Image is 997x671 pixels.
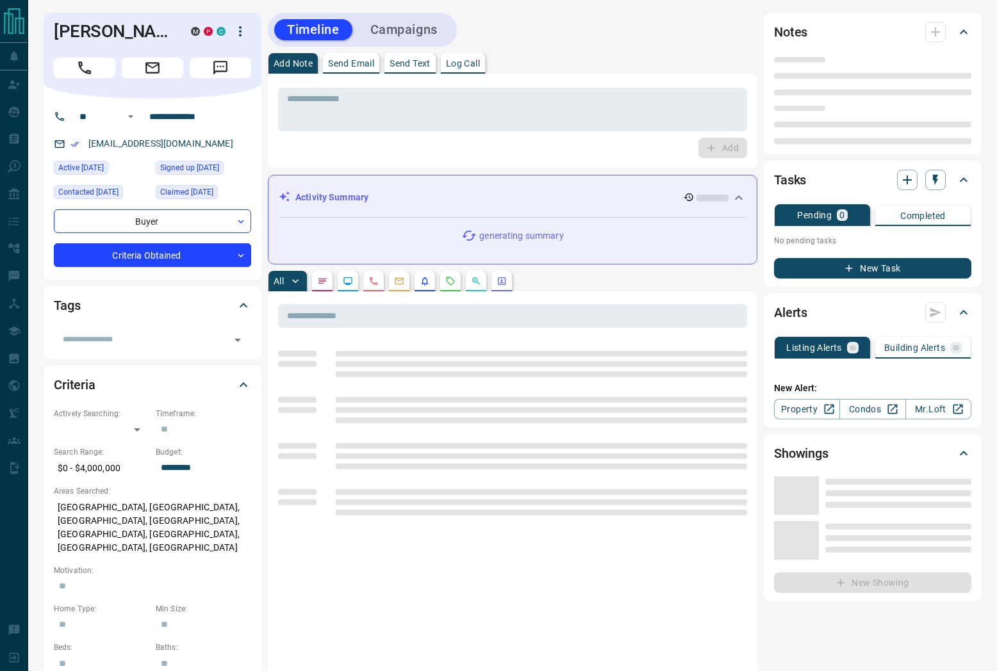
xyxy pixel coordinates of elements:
p: Home Type: [54,603,149,615]
div: Buyer [54,209,251,233]
span: Signed up [DATE] [160,161,219,174]
p: 0 [839,211,845,220]
svg: Notes [317,276,327,286]
p: Listing Alerts [786,343,842,352]
p: Pending [797,211,832,220]
div: Mon Oct 22 2018 [156,161,251,179]
p: No pending tasks [774,231,971,250]
div: Alerts [774,297,971,328]
h2: Tags [54,295,80,316]
p: Activity Summary [295,191,368,204]
p: Add Note [274,59,313,68]
button: Open [123,109,138,124]
button: New Task [774,258,971,279]
p: Completed [900,211,946,220]
svg: Requests [445,276,456,286]
div: Sun Apr 20 2025 [54,185,149,203]
h2: Criteria [54,375,95,395]
p: Baths: [156,642,251,653]
div: Notes [774,17,971,47]
p: Actively Searching: [54,408,149,419]
div: Tasks [774,165,971,195]
div: Criteria [54,369,251,400]
span: Claimed [DATE] [160,186,213,198]
a: Condos [839,399,905,419]
p: Min Size: [156,603,251,615]
p: All [274,277,284,286]
span: Contacted [DATE] [58,186,119,198]
p: Motivation: [54,565,251,576]
div: Showings [774,438,971,469]
h2: Showings [774,443,828,464]
div: mrloft.ca [191,27,200,36]
span: Message [190,58,251,78]
p: Building Alerts [884,343,945,352]
h2: Notes [774,22,807,42]
svg: Emails [394,276,404,286]
h2: Alerts [774,302,807,323]
a: [EMAIL_ADDRESS][DOMAIN_NAME] [88,138,233,149]
p: Send Text [390,59,431,68]
p: [GEOGRAPHIC_DATA], [GEOGRAPHIC_DATA], [GEOGRAPHIC_DATA], [GEOGRAPHIC_DATA], [GEOGRAPHIC_DATA], [G... [54,497,251,558]
h2: Tasks [774,170,806,190]
p: Timeframe: [156,408,251,419]
button: Campaigns [358,19,450,40]
div: property.ca [204,27,213,36]
div: condos.ca [217,27,226,36]
svg: Agent Actions [497,276,507,286]
svg: Calls [368,276,379,286]
svg: Email Verified [70,140,79,149]
p: Areas Searched: [54,485,251,497]
div: Wed Mar 23 2022 [156,185,251,203]
p: $0 - $4,000,000 [54,458,149,479]
h1: [PERSON_NAME] [54,21,172,42]
p: Log Call [446,59,480,68]
button: Timeline [274,19,352,40]
div: Tags [54,290,251,321]
p: Search Range: [54,446,149,458]
span: Active [DATE] [58,161,104,174]
svg: Lead Browsing Activity [343,276,353,286]
button: Open [229,331,247,349]
svg: Opportunities [471,276,481,286]
a: Property [774,399,840,419]
svg: Listing Alerts [420,276,430,286]
div: Sun Sep 07 2025 [54,161,149,179]
a: Mr.Loft [905,399,971,419]
p: Budget: [156,446,251,458]
p: New Alert: [774,382,971,395]
p: Beds: [54,642,149,653]
div: Criteria Obtained [54,243,251,267]
p: Send Email [328,59,374,68]
span: Email [122,58,183,78]
span: Call [54,58,115,78]
p: generating summary [479,229,563,243]
div: Activity Summary [279,186,746,209]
